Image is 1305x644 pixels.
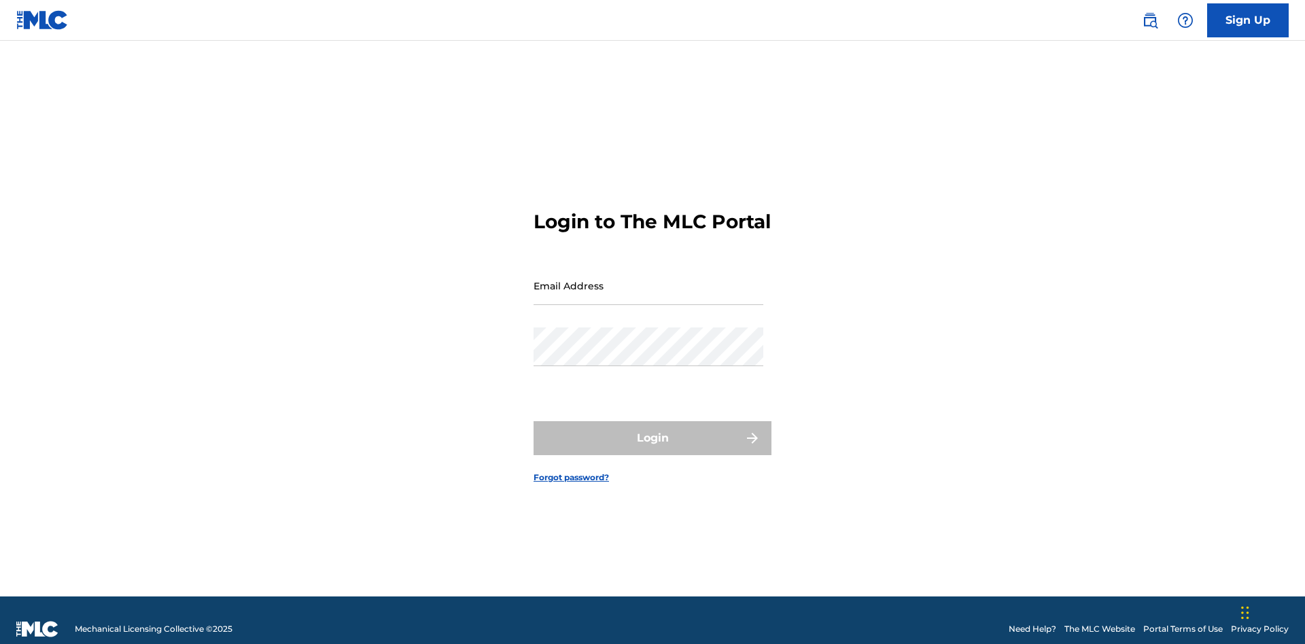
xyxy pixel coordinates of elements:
a: Portal Terms of Use [1143,623,1223,635]
a: The MLC Website [1064,623,1135,635]
a: Privacy Policy [1231,623,1289,635]
img: help [1177,12,1194,29]
a: Need Help? [1009,623,1056,635]
a: Forgot password? [534,471,609,484]
a: Public Search [1136,7,1164,34]
div: Drag [1241,592,1249,633]
img: MLC Logo [16,10,69,30]
img: search [1142,12,1158,29]
h3: Login to The MLC Portal [534,210,771,234]
iframe: Chat Widget [1237,579,1305,644]
span: Mechanical Licensing Collective © 2025 [75,623,232,635]
img: logo [16,621,58,637]
a: Sign Up [1207,3,1289,37]
div: Help [1172,7,1199,34]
